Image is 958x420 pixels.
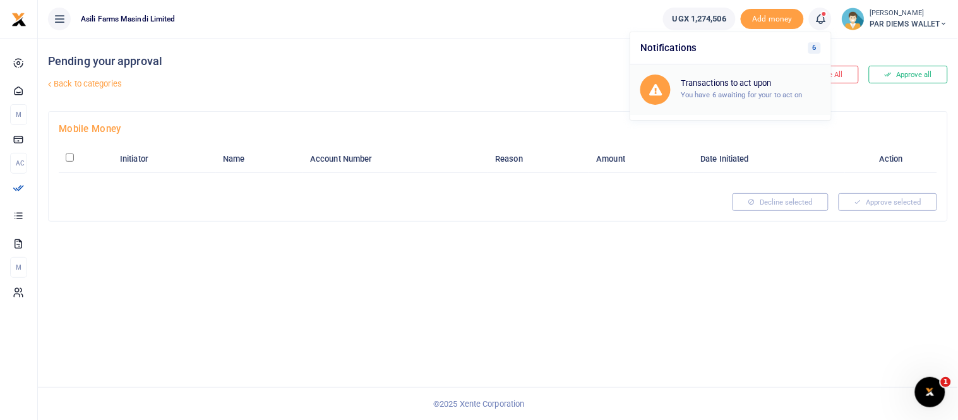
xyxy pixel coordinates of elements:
span: 6 [808,42,822,54]
span: Add money [741,9,804,30]
a: Add money [741,13,804,23]
a: Transactions to act upon You have 6 awaiting for your to act on [630,64,831,115]
span: Asili Farms Masindi Limited [76,13,181,25]
h6: Transactions to act upon [681,78,821,88]
span: PAR DIEMS WALLET [870,18,948,30]
img: logo-small [11,12,27,27]
h4: Pending your approval [48,54,645,68]
li: Ac [10,153,27,174]
a: profile-user [PERSON_NAME] PAR DIEMS WALLET [842,8,948,30]
span: 1 [941,377,951,387]
button: Approve all [869,66,948,83]
li: M [10,257,27,278]
th: Action [845,146,937,172]
th: Initiator [113,146,216,172]
th: Reason [488,146,589,172]
li: M [10,104,27,125]
span: UGX 1,274,506 [673,13,726,25]
th: Date Initiated [694,146,846,172]
a: logo-small logo-large logo-large [11,14,27,23]
th: Name [216,146,303,172]
h6: Notifications [630,32,831,64]
small: [PERSON_NAME] [870,8,948,19]
li: Toup your wallet [741,9,804,30]
li: Wallet ballance [658,8,741,30]
iframe: Intercom live chat [915,377,945,407]
a: Back to categories [45,73,645,95]
a: UGX 1,274,506 [663,8,736,30]
th: Amount [589,146,693,172]
small: You have 6 awaiting for your to act on [681,90,803,99]
th: Account Number [303,146,488,172]
img: profile-user [842,8,865,30]
h4: Mobile Money [59,122,937,136]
